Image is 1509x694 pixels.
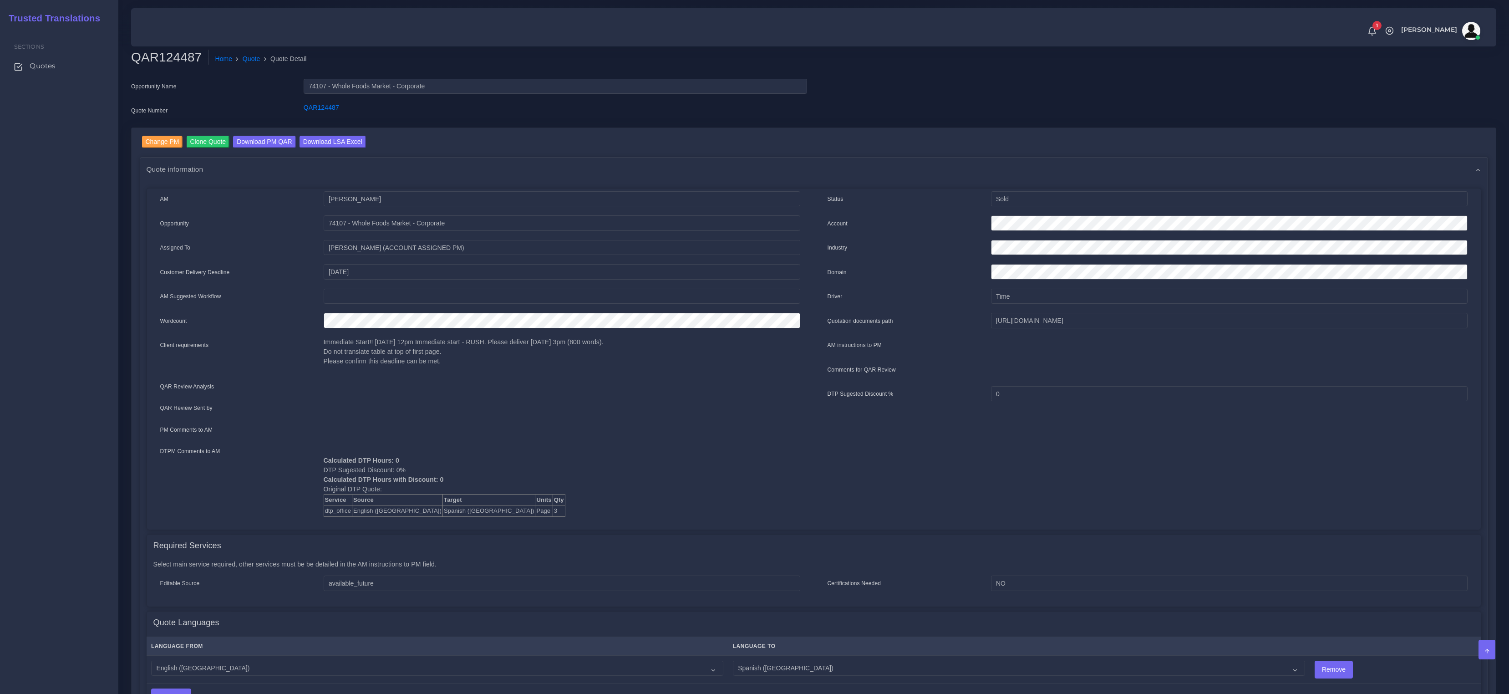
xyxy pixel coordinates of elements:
[324,457,399,464] b: Calculated DTP Hours: 0
[535,505,553,517] td: Page
[260,54,307,64] li: Quote Detail
[160,426,213,434] label: PM Comments to AM
[728,637,1310,656] th: Language To
[7,56,112,76] a: Quotes
[324,240,800,255] input: pm
[160,292,221,301] label: AM Suggested Workflow
[828,366,896,374] label: Comments for QAR Review
[1462,22,1480,40] img: avatar
[828,195,843,203] label: Status
[828,244,848,252] label: Industry
[443,494,535,505] th: Target
[160,195,168,203] label: AM
[160,219,189,228] label: Opportunity
[147,637,728,656] th: Language From
[2,13,100,24] h2: Trusted Translations
[553,505,565,517] td: 3
[153,541,221,551] h4: Required Services
[304,104,339,111] a: QAR124487
[14,43,44,50] span: Sections
[443,505,535,517] td: Spanish ([GEOGRAPHIC_DATA])
[317,446,807,517] div: DTP Sugested Discount: 0% Original DTP Quote:
[352,505,443,517] td: English ([GEOGRAPHIC_DATA])
[324,505,352,517] td: dtp_office
[1364,26,1380,36] a: 1
[187,136,230,148] input: Clone Quote
[828,341,882,349] label: AM instructions to PM
[160,447,220,455] label: DTPM Comments to AM
[1372,21,1382,30] span: 1
[160,244,191,252] label: Assigned To
[131,107,168,115] label: Quote Number
[828,579,881,587] label: Certifications Needed
[535,494,553,505] th: Units
[553,494,565,505] th: Qty
[300,136,366,148] input: Download LSA Excel
[352,494,443,505] th: Source
[160,341,209,349] label: Client requirements
[215,54,232,64] a: Home
[1397,22,1484,40] a: [PERSON_NAME]avatar
[147,164,203,174] span: Quote information
[160,317,187,325] label: Wordcount
[828,292,843,301] label: Driver
[324,494,352,505] th: Service
[160,383,214,391] label: QAR Review Analysis
[324,476,444,483] b: Calculated DTP Hours with Discount: 0
[1401,26,1457,33] span: [PERSON_NAME]
[160,268,230,276] label: Customer Delivery Deadline
[160,579,200,587] label: Editable Source
[233,136,295,148] input: Download PM QAR
[2,11,100,26] a: Trusted Translations
[30,61,56,71] span: Quotes
[828,268,847,276] label: Domain
[160,404,213,412] label: QAR Review Sent by
[828,317,893,325] label: Quotation documents path
[828,390,894,398] label: DTP Sugested Discount %
[142,136,183,148] input: Change PM
[131,50,208,65] h2: QAR124487
[131,82,177,91] label: Opportunity Name
[243,54,260,64] a: Quote
[153,560,1474,569] p: Select main service required, other services must be be detailed in the AM instructions to PM field.
[153,618,219,628] h4: Quote Languages
[324,337,800,366] p: Immediate Start!! [DATE] 12pm Immediate start - RUSH. Please deliver [DATE] 3pm (800 words). Do n...
[1315,661,1353,679] input: Remove
[828,219,848,228] label: Account
[140,158,1488,181] div: Quote information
